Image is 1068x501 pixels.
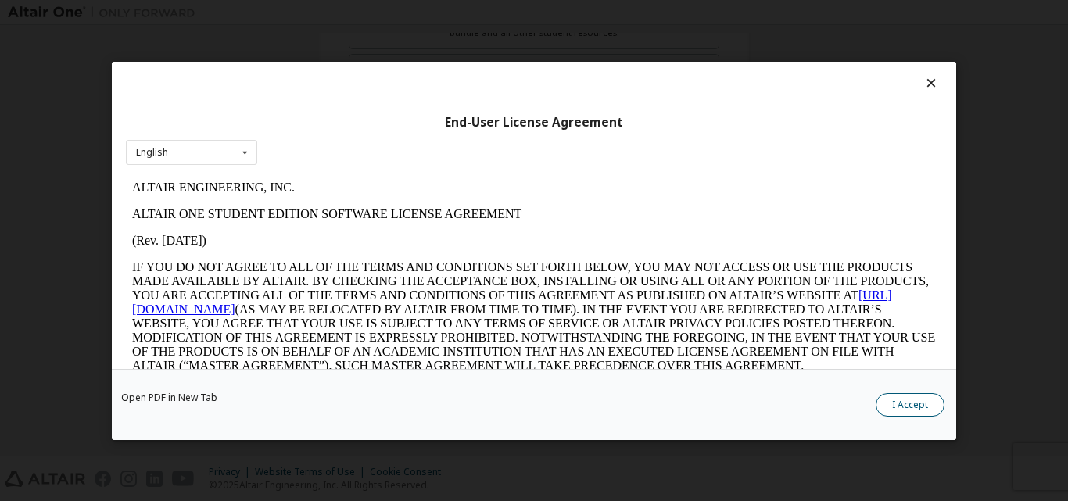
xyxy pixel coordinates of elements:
button: I Accept [876,392,944,416]
div: English [136,148,168,157]
p: (Rev. [DATE]) [6,59,810,73]
p: This Altair One Student Edition Software License Agreement (“Agreement”) is between Altair Engine... [6,211,810,267]
p: IF YOU DO NOT AGREE TO ALL OF THE TERMS AND CONDITIONS SET FORTH BELOW, YOU MAY NOT ACCESS OR USE... [6,86,810,199]
a: Open PDF in New Tab [121,392,217,402]
p: ALTAIR ONE STUDENT EDITION SOFTWARE LICENSE AGREEMENT [6,33,810,47]
p: ALTAIR ENGINEERING, INC. [6,6,810,20]
div: End-User License Agreement [126,114,942,130]
a: [URL][DOMAIN_NAME] [6,114,766,141]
